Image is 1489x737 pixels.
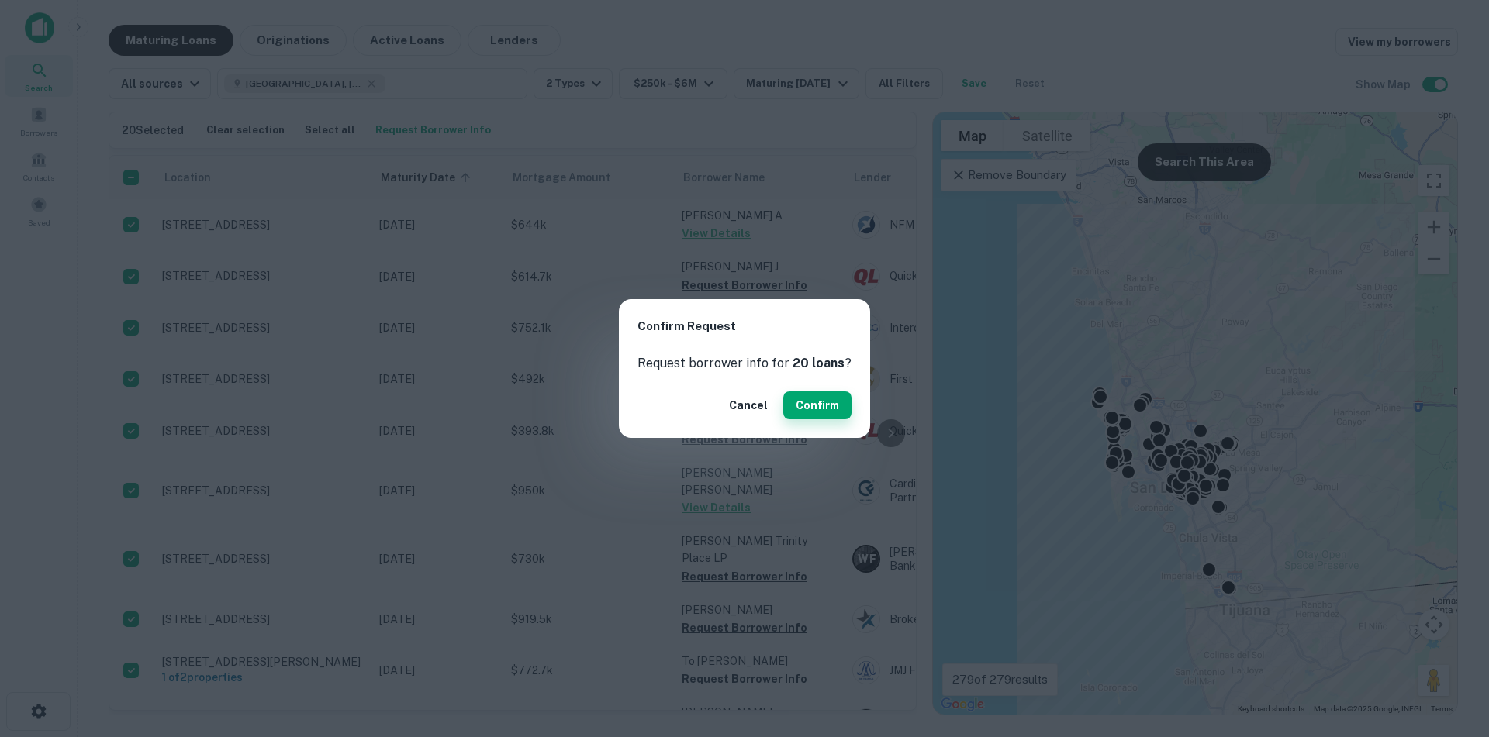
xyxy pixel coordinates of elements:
button: Cancel [723,391,774,419]
p: Request borrower info for ? [637,354,852,373]
h2: Confirm Request [619,299,870,354]
iframe: Chat Widget [1411,613,1489,687]
button: Confirm [783,391,852,419]
strong: 20 loans [793,356,845,370]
